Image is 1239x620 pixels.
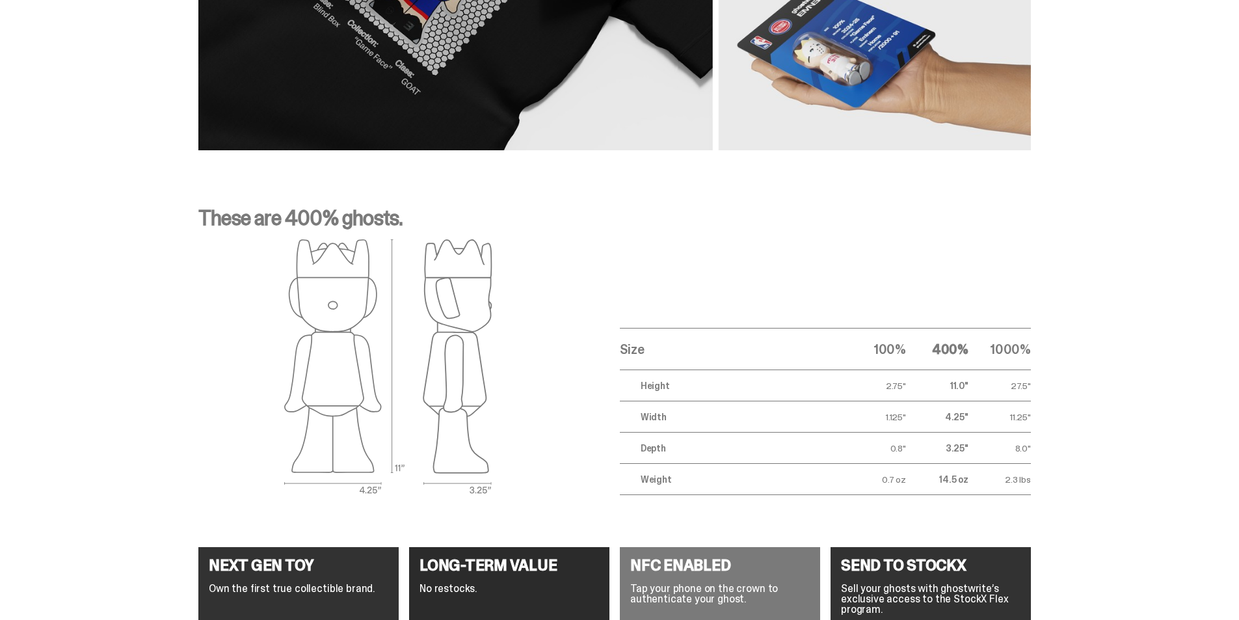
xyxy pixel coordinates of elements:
td: Depth [620,433,844,464]
td: Width [620,401,844,433]
td: 3.25" [906,433,968,464]
p: Tap your phone on the crown to authenticate your ghost. [630,584,810,604]
h4: LONG-TERM VALUE [420,558,599,573]
td: 1.125" [844,401,906,433]
h4: NEXT GEN TOY [209,558,388,573]
td: 2.75" [844,370,906,401]
td: 0.8" [844,433,906,464]
img: ghost outlines spec [284,239,492,495]
td: 11.0" [906,370,968,401]
td: 8.0" [968,433,1031,464]
th: 400% [906,329,968,370]
td: 27.5" [968,370,1031,401]
td: 2.3 lbs [968,464,1031,495]
td: 0.7 oz [844,464,906,495]
p: No restocks. [420,584,599,594]
td: 11.25" [968,401,1031,433]
th: 1000% [968,329,1031,370]
p: Sell your ghosts with ghostwrite’s exclusive access to the StockX Flex program. [841,584,1020,615]
p: These are 400% ghosts. [198,208,1031,239]
td: 4.25" [906,401,968,433]
h4: NFC ENABLED [630,558,810,573]
td: Weight [620,464,844,495]
h4: SEND TO STOCKX [841,558,1020,573]
th: 100% [844,329,906,370]
p: Own the first true collectible brand. [209,584,388,594]
td: Height [620,370,844,401]
td: 14.5 oz [906,464,968,495]
th: Size [620,329,844,370]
